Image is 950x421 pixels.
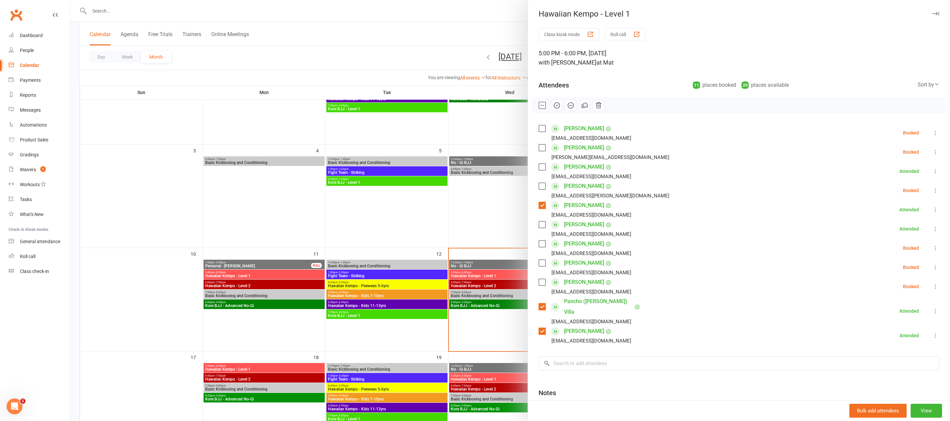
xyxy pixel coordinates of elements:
a: Gradings [9,147,70,162]
div: Waivers [20,167,36,172]
a: Clubworx [8,7,24,23]
div: [EMAIL_ADDRESS][DOMAIN_NAME] [551,172,631,181]
div: Reports [20,92,36,98]
a: Class kiosk mode [9,264,70,279]
span: with [PERSON_NAME] [539,59,596,66]
span: 3 [40,166,46,172]
div: Booked [903,131,919,135]
div: General attendance [20,239,60,244]
a: Workouts [9,177,70,192]
div: Sort by [918,80,939,89]
button: Class kiosk mode [539,28,599,40]
div: Add notes for this class / appointment below [539,399,939,407]
a: Calendar [9,58,70,73]
a: Pancho ([PERSON_NAME]) Villa [564,296,633,317]
div: places booked [693,80,736,90]
div: Booked [903,265,919,270]
div: [EMAIL_ADDRESS][DOMAIN_NAME] [551,211,631,219]
div: [EMAIL_ADDRESS][DOMAIN_NAME] [551,317,631,326]
a: Payments [9,73,70,88]
div: Attended [899,227,919,231]
div: Booked [903,188,919,193]
a: [PERSON_NAME] [564,200,604,211]
div: Attended [899,309,919,313]
div: Booked [903,284,919,289]
a: [PERSON_NAME] [564,238,604,249]
a: Automations [9,118,70,132]
div: Workouts [20,182,40,187]
div: People [20,48,34,53]
div: [EMAIL_ADDRESS][DOMAIN_NAME] [551,134,631,142]
span: 1 [20,398,25,404]
a: Dashboard [9,28,70,43]
a: [PERSON_NAME] [564,219,604,230]
a: What's New [9,207,70,222]
div: What's New [20,212,44,217]
div: Messages [20,107,41,113]
div: [EMAIL_ADDRESS][DOMAIN_NAME] [551,337,631,345]
span: at Mat [596,59,614,66]
div: Payments [20,78,41,83]
a: [PERSON_NAME] [564,181,604,191]
div: Dashboard [20,33,43,38]
a: Tasks [9,192,70,207]
div: Hawaiian Kempo - Level 1 [528,9,950,19]
a: [PERSON_NAME] [564,162,604,172]
div: [EMAIL_ADDRESS][DOMAIN_NAME] [551,268,631,277]
div: places available [741,80,789,90]
div: Attended [899,207,919,212]
iframe: Intercom live chat [7,398,23,414]
div: Attendees [539,80,569,90]
button: Bulk add attendees [849,404,907,418]
div: Gradings [20,152,39,157]
div: Product Sales [20,137,48,142]
a: People [9,43,70,58]
a: Product Sales [9,132,70,147]
a: Waivers 3 [9,162,70,177]
div: [EMAIL_ADDRESS][PERSON_NAME][DOMAIN_NAME] [551,191,669,200]
a: Roll call [9,249,70,264]
a: [PERSON_NAME] [564,326,604,337]
a: [PERSON_NAME] [564,123,604,134]
div: Attended [899,333,919,338]
a: [PERSON_NAME] [564,277,604,288]
div: Calendar [20,63,39,68]
div: Class check-in [20,269,49,274]
a: General attendance kiosk mode [9,234,70,249]
div: [PERSON_NAME][EMAIL_ADDRESS][DOMAIN_NAME] [551,153,669,162]
button: View [911,404,942,418]
div: Booked [903,246,919,250]
a: Messages [9,103,70,118]
button: Roll call [605,28,646,40]
div: Booked [903,150,919,154]
div: Notes [539,388,556,397]
a: Reports [9,88,70,103]
div: 5:00 PM - 6:00 PM, [DATE] [539,49,939,67]
div: 11 [693,81,700,89]
div: [EMAIL_ADDRESS][DOMAIN_NAME] [551,230,631,238]
a: [PERSON_NAME] [564,142,604,153]
div: [EMAIL_ADDRESS][DOMAIN_NAME] [551,288,631,296]
div: Automations [20,122,47,128]
div: 39 [741,81,749,89]
input: Search to add attendees [539,356,939,370]
a: [PERSON_NAME] [564,258,604,268]
div: [EMAIL_ADDRESS][DOMAIN_NAME] [551,249,631,258]
div: Attended [899,169,919,174]
div: Roll call [20,254,35,259]
div: Tasks [20,197,32,202]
